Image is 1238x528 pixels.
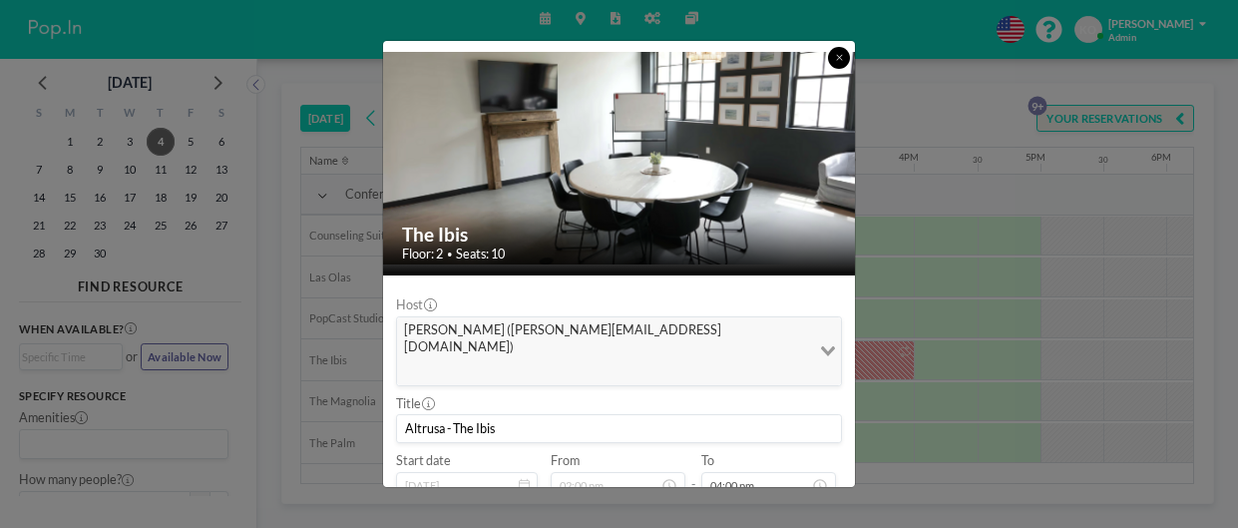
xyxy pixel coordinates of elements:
[551,453,580,469] label: From
[383,52,856,264] img: 537.png
[402,223,838,247] h2: The Ibis
[399,360,808,381] input: Search for option
[456,247,505,263] span: Seats: 10
[396,396,434,412] label: Title
[397,317,841,385] div: Search for option
[401,321,806,356] span: [PERSON_NAME] ([PERSON_NAME][EMAIL_ADDRESS][DOMAIN_NAME])
[447,249,452,261] span: •
[396,297,436,313] label: Host
[701,453,714,469] label: To
[691,458,695,493] span: -
[396,453,451,469] label: Start date
[402,247,443,263] span: Floor: 2
[397,415,841,442] input: (No title)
